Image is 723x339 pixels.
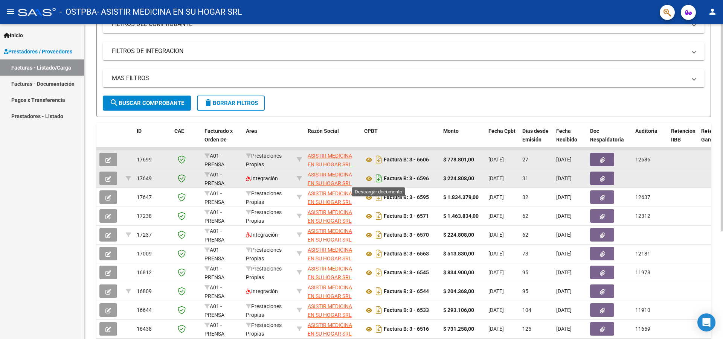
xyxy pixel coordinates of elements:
div: 11978 [635,268,650,277]
button: Borrar Filtros [197,96,265,111]
span: Borrar Filtros [204,100,258,106]
div: 12686 [635,155,650,164]
div: Open Intercom Messenger [697,313,715,331]
span: [DATE] [556,157,572,163]
span: Monto [443,128,459,134]
span: A01 - PRENSA [204,209,224,224]
span: ASISTIR MEDICINA EN SU HOGAR SRL [308,172,352,186]
strong: $ 731.258,00 [443,326,474,332]
mat-icon: delete [204,98,213,107]
datatable-header-cell: Doc Respaldatoria [587,123,632,156]
strong: $ 224.808,00 [443,175,474,181]
span: [DATE] [488,232,504,238]
span: Prestaciones Propias [246,153,282,167]
span: 27 [522,157,528,163]
datatable-header-cell: Facturado x Orden De [201,123,243,156]
strong: Factura B: 3 - 6570 [384,232,429,238]
span: 104 [522,307,531,313]
span: [DATE] [556,232,572,238]
i: Descargar documento [374,172,384,184]
div: 30709082643 [308,189,358,205]
span: Días desde Emisión [522,128,549,143]
span: CPBT [364,128,378,134]
strong: Factura B: 3 - 6544 [384,289,429,295]
span: Inicio [4,31,23,40]
strong: $ 1.463.834,00 [443,213,479,219]
div: 12637 [635,193,650,202]
span: Prestaciones Propias [246,266,282,280]
div: 30709082643 [308,227,358,243]
span: 17647 [137,194,152,200]
span: A01 - PRENSA [204,247,224,261]
span: 73 [522,251,528,257]
datatable-header-cell: Monto [440,123,485,156]
span: [DATE] [488,307,504,313]
span: [DATE] [556,269,572,275]
span: ASISTIR MEDICINA EN SU HOGAR SRL [308,209,352,224]
i: Descargar documento [374,229,384,241]
strong: $ 293.106,00 [443,307,474,313]
span: Prestaciones Propias [246,190,282,205]
span: 16438 [137,326,152,332]
div: 30709082643 [308,283,358,299]
span: [DATE] [488,157,504,163]
span: Integración [246,232,278,238]
datatable-header-cell: CAE [171,123,201,156]
span: 95 [522,269,528,275]
span: 17238 [137,213,152,219]
span: Doc Respaldatoria [590,128,624,143]
i: Descargar documento [374,323,384,335]
datatable-header-cell: Retencion IIBB [668,123,698,156]
strong: Factura B: 3 - 6595 [384,195,429,201]
span: 95 [522,288,528,294]
span: [DATE] [556,251,572,257]
span: 17237 [137,232,152,238]
span: Facturado x Orden De [204,128,233,143]
div: 30709082643 [308,208,358,224]
strong: $ 834.900,00 [443,269,474,275]
span: Integración [246,175,278,181]
span: 16809 [137,288,152,294]
i: Descargar documento [374,154,384,166]
mat-expansion-panel-header: FILTROS DE INTEGRACION [103,42,705,60]
mat-panel-title: FILTROS DE INTEGRACION [112,47,686,55]
strong: $ 1.834.379,00 [443,194,479,200]
strong: $ 513.830,00 [443,251,474,257]
span: Razón Social [308,128,339,134]
span: CAE [174,128,184,134]
span: 125 [522,326,531,332]
span: ASISTIR MEDICINA EN SU HOGAR SRL [308,190,352,205]
datatable-header-cell: Razón Social [305,123,361,156]
span: [DATE] [488,326,504,332]
span: Prestaciones Propias [246,303,282,318]
datatable-header-cell: Fecha Recibido [553,123,587,156]
span: [DATE] [556,288,572,294]
span: 62 [522,213,528,219]
span: [DATE] [556,194,572,200]
strong: Factura B: 3 - 6596 [384,176,429,182]
div: 11659 [635,325,650,333]
strong: Factura B: 3 - 6516 [384,326,429,332]
span: Buscar Comprobante [110,100,184,106]
span: ASISTIR MEDICINA EN SU HOGAR SRL [308,153,352,167]
span: 32 [522,194,528,200]
span: 17649 [137,175,152,181]
strong: $ 204.368,00 [443,288,474,294]
datatable-header-cell: Días desde Emisión [519,123,553,156]
mat-expansion-panel-header: MAS FILTROS [103,69,705,87]
i: Descargar documento [374,210,384,222]
span: [DATE] [488,194,504,200]
span: A01 - PRENSA [204,266,224,280]
button: Buscar Comprobante [103,96,191,111]
i: Descargar documento [374,285,384,297]
mat-icon: person [708,7,717,16]
span: Prestaciones Propias [246,209,282,224]
strong: $ 224.808,00 [443,232,474,238]
div: 30709082643 [308,246,358,261]
span: ASISTIR MEDICINA EN SU HOGAR SRL [308,266,352,280]
span: ASISTIR MEDICINA EN SU HOGAR SRL [308,247,352,261]
div: 30709082643 [308,302,358,318]
span: [DATE] [488,251,504,257]
span: [DATE] [556,326,572,332]
span: 62 [522,232,528,238]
